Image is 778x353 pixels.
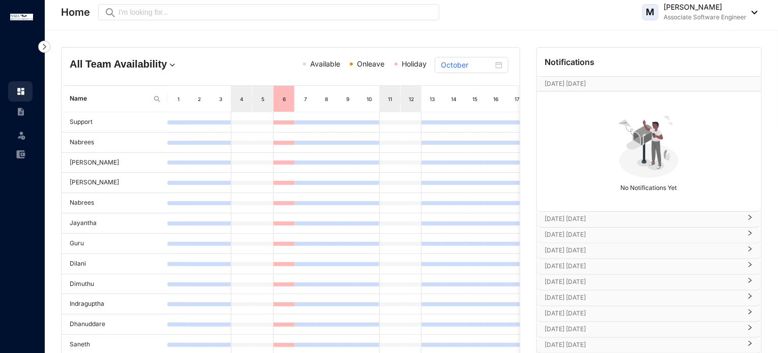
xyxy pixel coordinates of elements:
div: [DATE] [DATE] [537,212,761,227]
p: [DATE] [DATE] [545,214,741,224]
div: [DATE] [DATE][DATE] [537,77,761,91]
span: Holiday [402,59,427,68]
p: [DATE] [DATE] [545,230,741,240]
div: 15 [471,94,479,104]
img: home.c6720e0a13eba0172344.svg [16,87,25,96]
td: Dhanuddare [62,314,167,335]
div: [DATE] [DATE] [537,259,761,274]
div: [DATE] [DATE] [537,322,761,337]
td: Guru [62,234,167,254]
span: M [646,8,655,17]
img: dropdown.780994ddfa97fca24b89f58b1de131fa.svg [167,60,177,70]
span: right [747,281,753,283]
div: 12 [407,94,415,104]
span: right [747,234,753,236]
img: expense-unselected.2edcf0507c847f3e9e96.svg [16,150,25,159]
li: Expenses [8,144,33,165]
div: 1 [174,94,183,104]
td: Indraguptha [62,294,167,314]
input: Select month [441,59,493,71]
p: No Notifications Yet [540,180,758,193]
div: 8 [322,94,331,104]
img: dropdown-black.8e83cc76930a90b1a4fdb6d089b7bf3a.svg [746,11,758,14]
p: [DATE] [DATE] [545,324,741,334]
span: right [747,297,753,299]
div: 5 [259,94,267,104]
img: search.8ce656024d3affaeffe32e5b30621cb7.svg [153,95,161,103]
p: [PERSON_NAME] [664,2,746,12]
span: right [747,344,753,346]
div: [DATE] [DATE] [537,291,761,306]
div: [DATE] [DATE] [537,275,761,290]
td: Nabrees [62,193,167,213]
span: right [747,266,753,268]
div: 9 [344,94,352,104]
div: 11 [386,94,394,104]
span: right [747,250,753,252]
div: 7 [302,94,310,104]
div: 3 [217,94,225,104]
img: no-notification-yet.99f61bb71409b19b567a5111f7a484a1.svg [614,110,684,180]
div: 4 [237,94,246,104]
div: [DATE] [DATE] [537,338,761,353]
p: [DATE] [DATE] [545,261,741,271]
li: Contracts [8,102,33,122]
p: Notifications [545,56,595,68]
p: [DATE] [DATE] [545,293,741,303]
div: 13 [429,94,437,104]
img: nav-icon-right.af6afadce00d159da59955279c43614e.svg [38,41,50,53]
td: Jayantha [62,213,167,234]
span: right [747,329,753,331]
p: [DATE] [DATE] [545,277,741,287]
p: Home [61,5,90,19]
span: Available [310,59,340,68]
div: [DATE] [DATE] [537,243,761,259]
div: [DATE] [DATE] [537,228,761,243]
div: 10 [365,94,373,104]
li: Home [8,81,33,102]
p: [DATE] [DATE] [545,340,741,350]
td: Dilani [62,254,167,274]
div: 6 [280,94,288,104]
img: logo [10,14,33,20]
p: [DATE] [DATE] [545,79,733,89]
span: right [747,218,753,220]
td: Support [62,112,167,133]
h4: All Team Availability [70,57,217,71]
span: Onleave [357,59,384,68]
td: [PERSON_NAME] [62,153,167,173]
p: [DATE] [DATE] [545,245,741,255]
td: Dimuthu [62,274,167,295]
td: Nabrees [62,133,167,153]
p: [DATE] [DATE] [545,308,741,318]
p: Associate Software Engineer [664,12,746,22]
img: leave-unselected.2934df6273408c3f84d9.svg [16,130,26,140]
div: 2 [195,94,203,104]
div: 14 [450,94,458,104]
input: I’m looking for... [118,7,433,18]
div: [DATE] [DATE] [537,306,761,322]
td: [PERSON_NAME] [62,173,167,193]
div: 16 [492,94,500,104]
span: Name [70,94,149,104]
span: right [747,313,753,315]
img: contract-unselected.99e2b2107c0a7dd48938.svg [16,107,25,116]
div: 17 [513,94,521,104]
